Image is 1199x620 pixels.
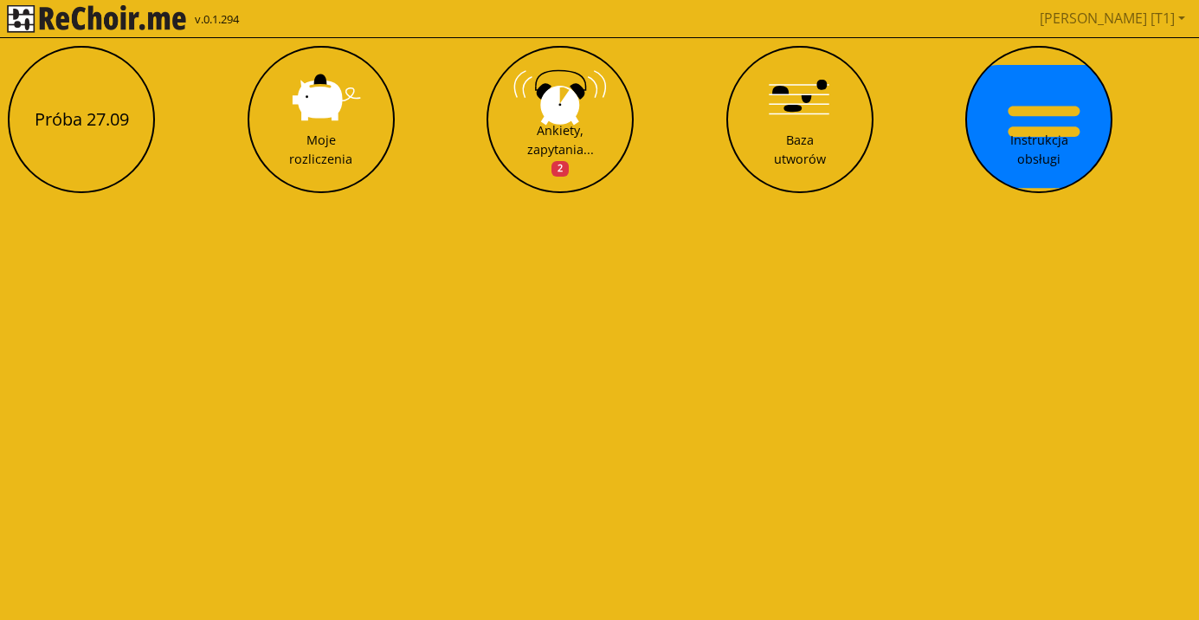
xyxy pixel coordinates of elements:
[726,46,873,193] button: Baza utworów
[551,161,569,177] span: 2
[289,131,352,168] div: Moje rozliczenia
[7,5,186,33] img: rekłajer mi
[527,121,594,178] div: Ankiety, zapytania...
[774,131,826,168] div: Baza utworów
[487,46,634,193] button: Ankiety, zapytania...2
[1033,1,1192,36] a: [PERSON_NAME] [T1]
[1010,131,1068,168] div: Instrukcja obsługi
[8,46,155,193] button: Próba 27.09
[965,46,1112,193] button: Instrukcja obsługi
[195,11,239,29] span: v.0.1.294
[248,46,395,193] button: Moje rozliczenia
